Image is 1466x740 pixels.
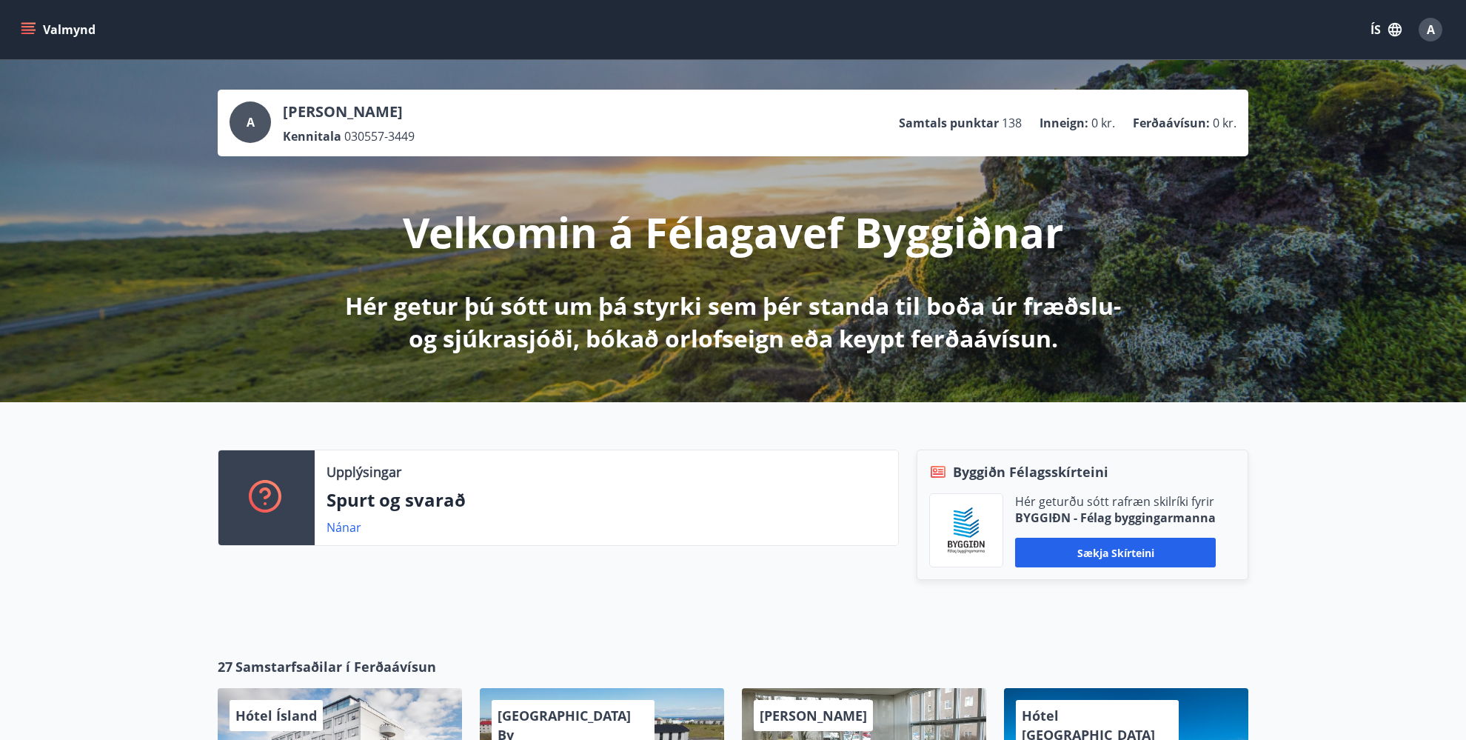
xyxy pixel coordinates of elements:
[327,487,886,513] p: Spurt og svarað
[1362,16,1410,43] button: ÍS
[18,16,101,43] button: menu
[235,657,436,676] span: Samstarfsaðilar í Ferðaávísun
[327,519,361,536] a: Nánar
[218,657,232,676] span: 27
[1015,493,1216,510] p: Hér geturðu sótt rafræn skilríki fyrir
[344,128,415,144] span: 030557-3449
[1427,21,1435,38] span: A
[899,115,999,131] p: Samtals punktar
[283,128,341,144] p: Kennitala
[283,101,415,122] p: [PERSON_NAME]
[1413,12,1448,47] button: A
[1091,115,1115,131] span: 0 kr.
[953,462,1108,481] span: Byggiðn Félagsskírteini
[1015,510,1216,526] p: BYGGIÐN - Félag byggingarmanna
[1002,115,1022,131] span: 138
[1133,115,1210,131] p: Ferðaávísun :
[342,290,1124,355] p: Hér getur þú sótt um þá styrki sem þér standa til boða úr fræðslu- og sjúkrasjóði, bókað orlofsei...
[1040,115,1088,131] p: Inneign :
[247,114,255,130] span: A
[327,462,401,481] p: Upplýsingar
[1213,115,1236,131] span: 0 kr.
[941,505,991,556] img: BKlGVmlTW1Qrz68WFGMFQUcXHWdQd7yePWMkvn3i.png
[235,707,317,724] span: Hótel Ísland
[760,707,867,724] span: [PERSON_NAME]
[403,204,1063,260] p: Velkomin á Félagavef Byggiðnar
[1015,538,1216,567] button: Sækja skírteini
